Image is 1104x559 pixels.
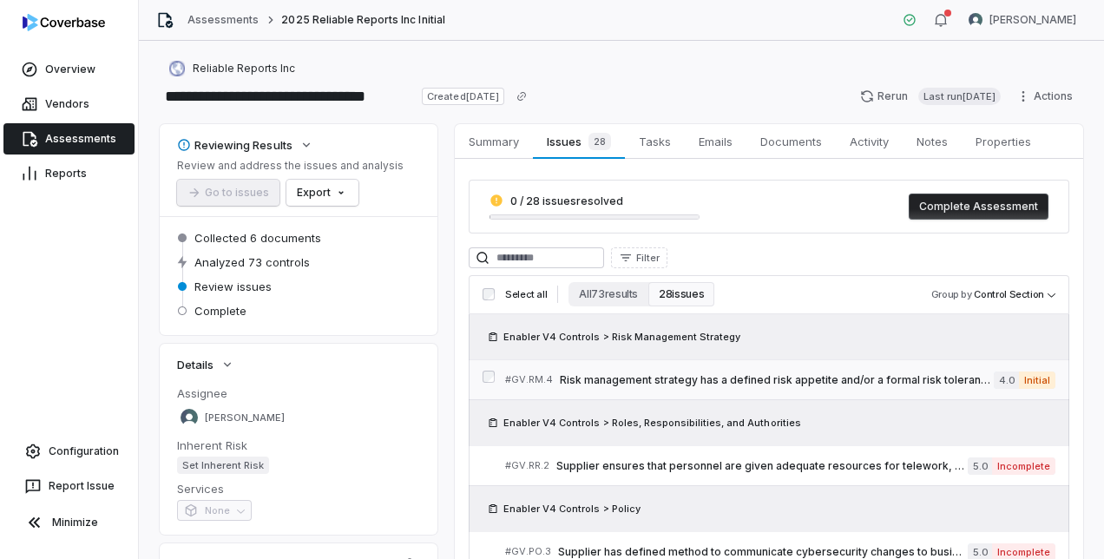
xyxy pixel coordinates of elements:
[177,357,214,372] span: Details
[177,457,269,474] span: Set Inherent Risk
[23,14,105,31] img: logo-D7KZi-bG.svg
[177,481,420,497] dt: Services
[172,129,319,161] button: Reviewing Results
[994,372,1019,389] span: 4.0
[3,54,135,85] a: Overview
[505,545,551,558] span: # GV.PO.3
[194,254,310,270] span: Analyzed 73 controls
[3,89,135,120] a: Vendors
[7,505,131,540] button: Minimize
[992,457,1055,475] span: Incomplete
[558,545,968,559] span: Supplier has defined method to communicate cybersecurity changes to business stakeholders and ope...
[910,130,955,153] span: Notes
[205,411,285,424] span: [PERSON_NAME]
[843,130,896,153] span: Activity
[194,303,246,319] span: Complete
[172,349,240,380] button: Details
[753,130,829,153] span: Documents
[483,288,495,300] input: Select all
[177,385,420,401] dt: Assignee
[177,437,420,453] dt: Inherent Risk
[648,282,714,306] button: 28 issues
[968,457,992,475] span: 5.0
[636,252,660,265] span: Filter
[7,436,131,467] a: Configuration
[1011,83,1083,109] button: Actions
[7,470,131,502] button: Report Issue
[505,360,1055,399] a: #GV.RM.4Risk management strategy has a defined risk appetite and/or a formal risk tolerance state...
[931,288,972,300] span: Group by
[505,459,549,472] span: # GV.RR.2
[510,194,623,207] span: 0 / 28 issues resolved
[958,7,1087,33] button: Sean Wozniak avatar[PERSON_NAME]
[505,373,553,386] span: # GV.RM.4
[505,288,547,301] span: Select all
[194,230,321,246] span: Collected 6 documents
[540,129,617,154] span: Issues
[969,13,982,27] img: Sean Wozniak avatar
[462,130,526,153] span: Summary
[503,416,801,430] span: Enabler V4 Controls > Roles, Responsibilities, and Authorities
[560,373,994,387] span: Risk management strategy has a defined risk appetite and/or a formal risk tolerance statement
[177,137,292,153] div: Reviewing Results
[187,13,259,27] a: Assessments
[850,83,1011,109] button: RerunLast run[DATE]
[692,130,739,153] span: Emails
[611,247,667,268] button: Filter
[918,88,1001,105] span: Last run [DATE]
[989,13,1076,27] span: [PERSON_NAME]
[909,194,1048,220] button: Complete Assessment
[163,53,300,84] button: https://reliablereports.com/Reliable Reports Inc
[422,88,503,105] span: Created [DATE]
[286,180,358,206] button: Export
[193,62,295,76] span: Reliable Reports Inc
[568,282,648,306] button: All 73 results
[506,81,537,112] button: Copy link
[181,409,198,426] img: Sean Wozniak avatar
[556,459,968,473] span: Supplier ensures that personnel are given adequate resources for telework, as applicable
[1019,372,1055,389] span: Initial
[3,123,135,155] a: Assessments
[588,133,611,150] span: 28
[3,158,135,189] a: Reports
[503,502,641,516] span: Enabler V4 Controls > Policy
[503,330,740,344] span: Enabler V4 Controls > Risk Management Strategy
[632,130,678,153] span: Tasks
[969,130,1038,153] span: Properties
[505,446,1055,485] a: #GV.RR.2Supplier ensures that personnel are given adequate resources for telework, as applicable5...
[194,279,272,294] span: Review issues
[177,159,404,173] p: Review and address the issues and analysis
[281,13,444,27] span: 2025 Reliable Reports Inc Initial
